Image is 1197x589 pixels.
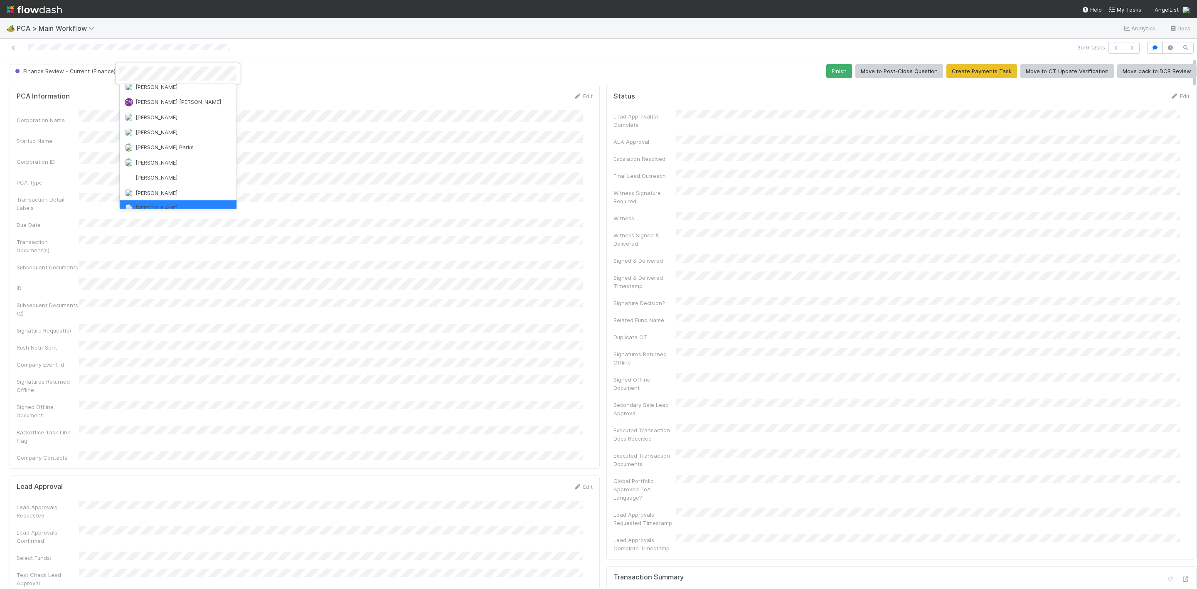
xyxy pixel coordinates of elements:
[135,114,177,121] span: [PERSON_NAME]
[125,83,133,91] img: avatar_6cb813a7-f212-4ca3-9382-463c76e0b247.png
[125,143,133,152] img: avatar_5f70d5aa-aee0-4934-b4c6-fe98e66e39e6.png
[125,189,133,197] img: avatar_e7d5656d-bda2-4d83-89d6-b6f9721f96bd.png
[125,204,133,212] img: avatar_030f5503-c087-43c2-95d1-dd8963b2926c.png
[125,128,133,136] img: avatar_fee1282a-8af6-4c79-b7c7-bf2cfad99775.png
[135,99,221,105] span: [PERSON_NAME] [PERSON_NAME]
[125,113,133,121] img: avatar_4aa8e4fd-f2b7-45ba-a6a5-94a913ad1fe4.png
[125,158,133,167] img: avatar_d541564a-9702-406a-b153-beab80a49993.png
[126,100,132,104] span: CM
[135,205,177,211] span: [PERSON_NAME]
[135,84,177,90] span: [PERSON_NAME]
[135,129,177,136] span: [PERSON_NAME]
[135,174,177,181] span: [PERSON_NAME]
[135,190,177,196] span: [PERSON_NAME]
[135,159,177,166] span: [PERSON_NAME]
[125,174,133,182] img: avatar_3b634316-3333-4b71-9158-cd5ac1fcb182.png
[135,144,194,150] span: [PERSON_NAME] Parks
[125,98,133,106] div: Connor Meagher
